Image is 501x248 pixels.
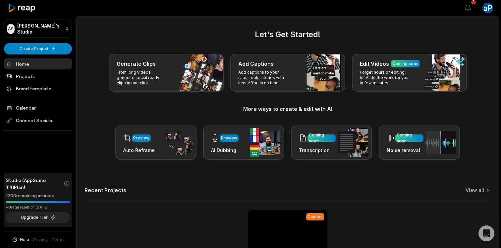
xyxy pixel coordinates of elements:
div: 1200 remaining minutes [6,193,70,199]
a: Privacy [33,237,48,243]
div: *Usage resets on [DATE] [6,205,70,210]
a: Projects [4,71,72,82]
h3: Noise removal [387,147,423,154]
button: Upgrade Tier [6,212,70,223]
p: From long videos generate social ready clips in one click. [117,70,168,86]
p: [PERSON_NAME]'s Studio [17,23,62,35]
img: ai_dubbing.png [250,128,280,157]
div: Preview [133,135,149,141]
p: Forget hours of editing, let AI do the work for you in few minutes. [360,70,411,86]
div: Coming soon [309,132,334,144]
div: AS [7,24,15,34]
div: Open Intercom Messenger [478,225,494,241]
p: Add captions to your clips, reels, stories with less effort in no time. [238,70,290,86]
h3: Auto Reframe [123,147,155,154]
a: Terms [52,237,65,243]
h3: Generate Clips [117,60,156,68]
img: auto_reframe.png [162,130,193,156]
div: Coming soon [392,61,418,67]
div: Preview [221,135,237,141]
button: Create Project [4,43,72,54]
h3: AI Dubbing [211,147,239,154]
a: View all [466,187,484,194]
div: Coming soon [397,132,422,144]
h3: Add Captions [238,60,274,68]
a: Calendar [4,102,72,113]
a: Home [4,58,72,69]
span: Connect Socials [4,115,72,126]
button: Help [12,237,29,243]
img: noise_removal.png [425,131,456,154]
span: Help [20,237,29,243]
h2: Recent Projects [84,187,126,194]
h2: Let's Get Started! [84,29,491,41]
h3: Edit Videos [360,60,389,68]
h3: More ways to create & edit with AI [84,105,491,113]
a: Brand template [4,83,72,94]
img: transcription.png [338,128,368,157]
h3: Transcription [299,147,336,154]
span: Studio (AppSumo T4) Plan! [6,177,64,191]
